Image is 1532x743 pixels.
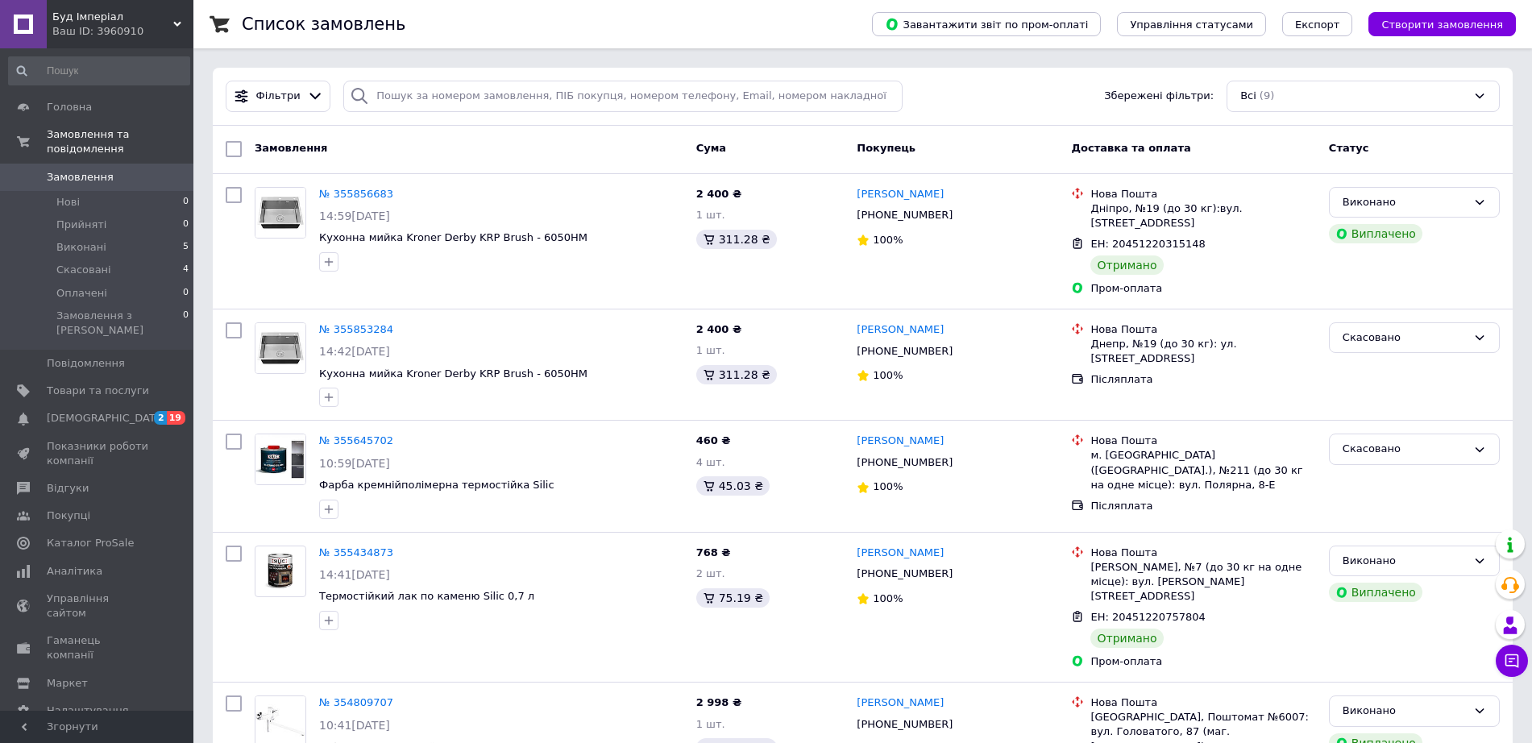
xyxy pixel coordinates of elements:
a: № 355645702 [319,434,393,446]
span: Створити замовлення [1381,19,1503,31]
a: № 355853284 [319,323,393,335]
div: Пром-оплата [1090,281,1315,296]
span: 5 [183,240,189,255]
span: Оплачені [56,286,107,301]
div: Післяплата [1090,499,1315,513]
div: Скасовано [1343,330,1467,347]
div: [PERSON_NAME], №7 (до 30 кг на одне місце): вул. [PERSON_NAME][STREET_ADDRESS] [1090,560,1315,604]
span: Управління статусами [1130,19,1253,31]
div: Скасовано [1343,441,1467,458]
a: Фарба кремнійполімерна термостійка Silic [319,479,554,491]
a: [PERSON_NAME] [857,322,944,338]
div: Нова Пошта [1090,695,1315,710]
div: [PHONE_NUMBER] [853,205,956,226]
span: Головна [47,100,92,114]
button: Експорт [1282,12,1353,36]
span: Відгуки [47,481,89,496]
div: Пром-оплата [1090,654,1315,669]
span: 19 [167,411,185,425]
a: Кухонна мийка Kroner Derby KRP Brush - 6050HM [319,367,587,380]
a: [PERSON_NAME] [857,187,944,202]
span: 1 шт. [696,209,725,221]
a: Фото товару [255,546,306,597]
div: Нова Пошта [1090,434,1315,448]
div: Післяплата [1090,372,1315,387]
span: Доставка та оплата [1071,142,1190,154]
h1: Список замовлень [242,15,405,34]
span: Всі [1240,89,1256,104]
span: 460 ₴ [696,434,731,446]
div: Виплачено [1329,224,1422,243]
div: Виплачено [1329,583,1422,602]
span: 14:42[DATE] [319,345,390,358]
a: № 355434873 [319,546,393,558]
img: Фото товару [255,434,305,484]
img: Фото товару [255,323,305,373]
span: 1 шт. [696,718,725,730]
span: Гаманець компанії [47,633,149,662]
div: 75.19 ₴ [696,588,770,608]
span: Фільтри [256,89,301,104]
a: Фото товару [255,187,306,239]
span: 14:41[DATE] [319,568,390,581]
a: Кухонна мийка Kroner Derby KRP Brush - 6050HM [319,231,587,243]
a: № 354809707 [319,696,393,708]
span: 1 шт. [696,344,725,356]
span: Збережені фільтри: [1104,89,1214,104]
div: Ваш ID: 3960910 [52,24,193,39]
span: Буд Імперіал [52,10,173,24]
div: Нова Пошта [1090,322,1315,337]
input: Пошук [8,56,190,85]
div: Виконано [1343,553,1467,570]
span: Завантажити звіт по пром-оплаті [885,17,1088,31]
span: Повідомлення [47,356,125,371]
span: Скасовані [56,263,111,277]
span: Cума [696,142,726,154]
span: 2 998 ₴ [696,696,741,708]
div: Нова Пошта [1090,187,1315,201]
span: 2 400 ₴ [696,323,741,335]
span: (9) [1260,89,1274,102]
img: Фото товару [255,188,305,238]
span: 14:59[DATE] [319,210,390,222]
span: 2 [154,411,167,425]
a: Термостійкий лак по каменю Silic 0,7 л [319,590,534,602]
span: Експорт [1295,19,1340,31]
span: 100% [873,480,903,492]
span: 10:41[DATE] [319,719,390,732]
span: 768 ₴ [696,546,731,558]
a: [PERSON_NAME] [857,546,944,561]
span: 4 [183,263,189,277]
span: Замовлення з [PERSON_NAME] [56,309,183,338]
span: 0 [183,286,189,301]
div: 311.28 ₴ [696,230,777,249]
a: Створити замовлення [1352,18,1516,30]
button: Чат з покупцем [1496,645,1528,677]
span: Покупці [47,508,90,523]
span: 0 [183,309,189,338]
span: Налаштування [47,704,129,718]
div: Отримано [1090,255,1163,275]
a: [PERSON_NAME] [857,434,944,449]
button: Завантажити звіт по пром-оплаті [872,12,1101,36]
button: Управління статусами [1117,12,1266,36]
div: Днепр, №19 (до 30 кг): ул. [STREET_ADDRESS] [1090,337,1315,366]
span: Каталог ProSale [47,536,134,550]
span: Прийняті [56,218,106,232]
span: ЕН: 20451220315148 [1090,238,1205,250]
div: м. [GEOGRAPHIC_DATA] ([GEOGRAPHIC_DATA].), №211 (до 30 кг на одне місце): вул. Полярна, 8-Е [1090,448,1315,492]
span: Покупець [857,142,915,154]
a: Фото товару [255,322,306,374]
div: 311.28 ₴ [696,365,777,384]
span: 0 [183,218,189,232]
span: ЕН: 20451220757804 [1090,611,1205,623]
span: Показники роботи компанії [47,439,149,468]
span: Замовлення [255,142,327,154]
div: [PHONE_NUMBER] [853,452,956,473]
span: Нові [56,195,80,210]
span: 4 шт. [696,456,725,468]
span: Маркет [47,676,88,691]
